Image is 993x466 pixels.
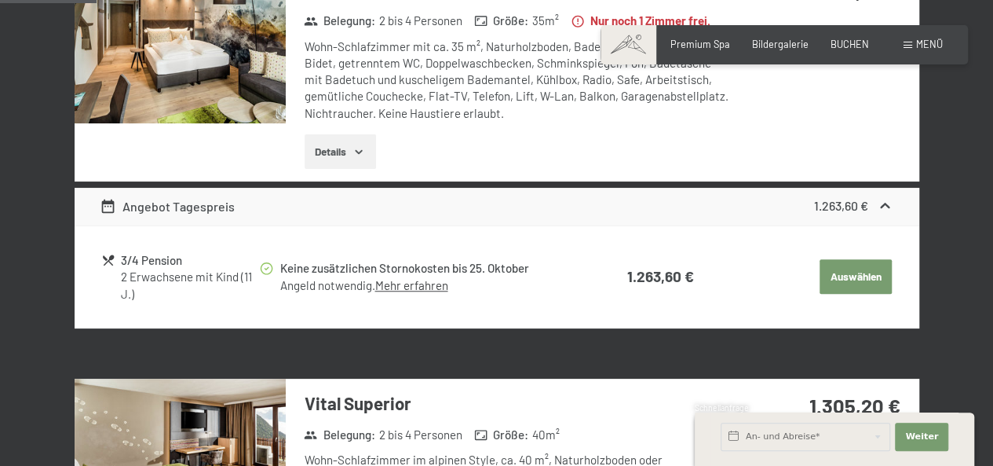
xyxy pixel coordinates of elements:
span: Weiter [905,431,938,443]
div: Angeld notwendig. [279,277,574,294]
span: Schnellanfrage [695,403,749,413]
strong: Größe : [474,13,529,29]
a: Mehr erfahren [374,278,447,292]
strong: Nur noch 1 Zimmer frei. [571,13,710,29]
strong: 1.263,60 € [813,198,867,213]
div: Angebot Tagespreis [100,197,235,216]
span: Menü [916,38,943,50]
span: 40 m² [532,427,560,443]
div: 3/4 Pension [121,251,258,270]
span: 35 m² [532,13,559,29]
div: Angebot Tagespreis1.263,60 € [75,188,919,226]
strong: Größe : [474,427,529,443]
div: 2 Erwachsene mit Kind (11 J.) [121,269,258,303]
span: 2 bis 4 Personen [378,13,462,29]
span: 2 bis 4 Personen [378,427,462,443]
strong: 1.263,60 € [627,267,694,285]
div: Wohn-Schlafzimmer mit ca. 35 m², Naturholzboden, Badezimmer mit Dusche, Bidet, getrenntem WC, Dop... [305,39,729,122]
button: Details [305,134,376,169]
a: Bildergalerie [752,38,809,50]
button: Weiter [895,423,948,451]
strong: 1.305,20 € [809,393,900,417]
h3: Vital Superior [305,391,729,416]
strong: Belegung : [304,427,375,443]
a: BUCHEN [831,38,869,50]
strong: Belegung : [304,13,375,29]
a: Premium Spa [670,38,730,50]
button: Auswählen [820,259,892,294]
div: Keine zusätzlichen Stornokosten bis 25. Oktober [279,259,574,277]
